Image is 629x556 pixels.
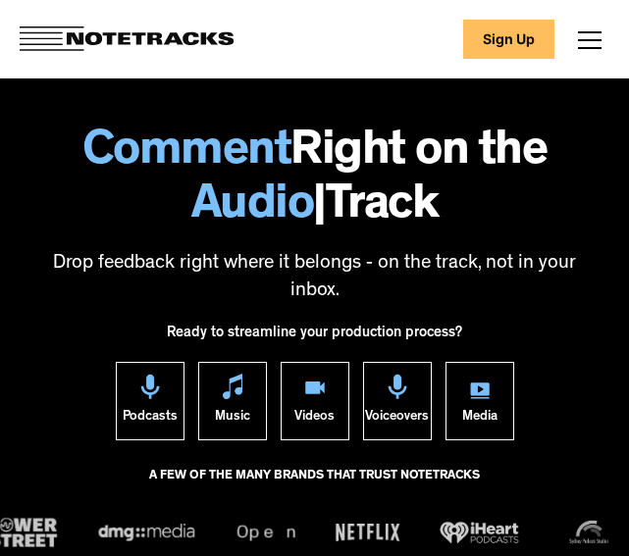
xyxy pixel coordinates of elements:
[198,362,267,440] a: Music
[462,399,498,439] div: Media
[20,250,609,306] p: Drop feedback right where it belongs - on the track, not in your inbox.
[191,181,314,235] span: Audio
[463,20,554,59] a: Sign Up
[123,399,178,439] div: Podcasts
[167,316,462,362] div: Ready to streamline your production process?
[363,362,432,440] a: Voiceovers
[20,127,609,235] h1: Right on the Track
[313,183,326,232] span: |
[446,362,514,440] a: Media
[215,399,250,439] div: Music
[149,460,480,513] div: A FEW OF THE MANY BRANDS THAT TRUST NOTETRACKS
[365,399,429,439] div: Voiceovers
[294,399,335,439] div: Videos
[116,362,184,440] a: Podcasts
[82,129,291,178] span: Comment
[281,362,349,440] a: Videos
